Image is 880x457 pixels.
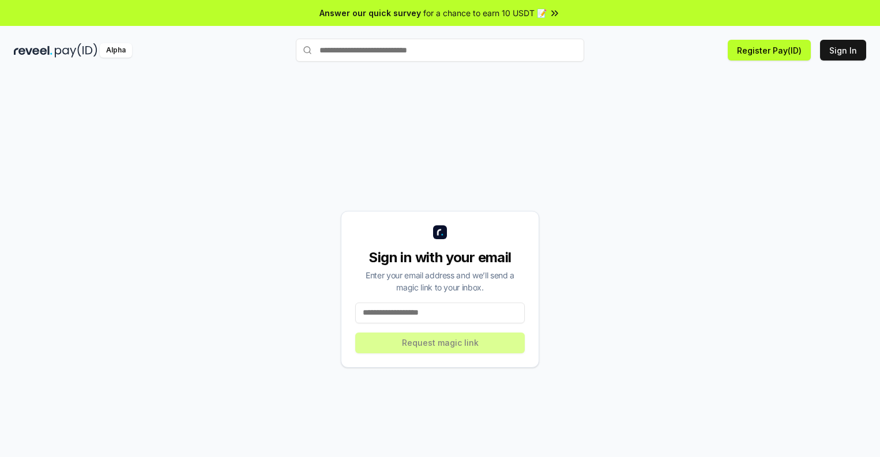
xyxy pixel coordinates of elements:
button: Sign In [820,40,866,61]
div: Alpha [100,43,132,58]
img: pay_id [55,43,97,58]
img: reveel_dark [14,43,52,58]
div: Enter your email address and we’ll send a magic link to your inbox. [355,269,525,293]
span: Answer our quick survey [319,7,421,19]
button: Register Pay(ID) [728,40,811,61]
span: for a chance to earn 10 USDT 📝 [423,7,547,19]
img: logo_small [433,225,447,239]
div: Sign in with your email [355,248,525,267]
